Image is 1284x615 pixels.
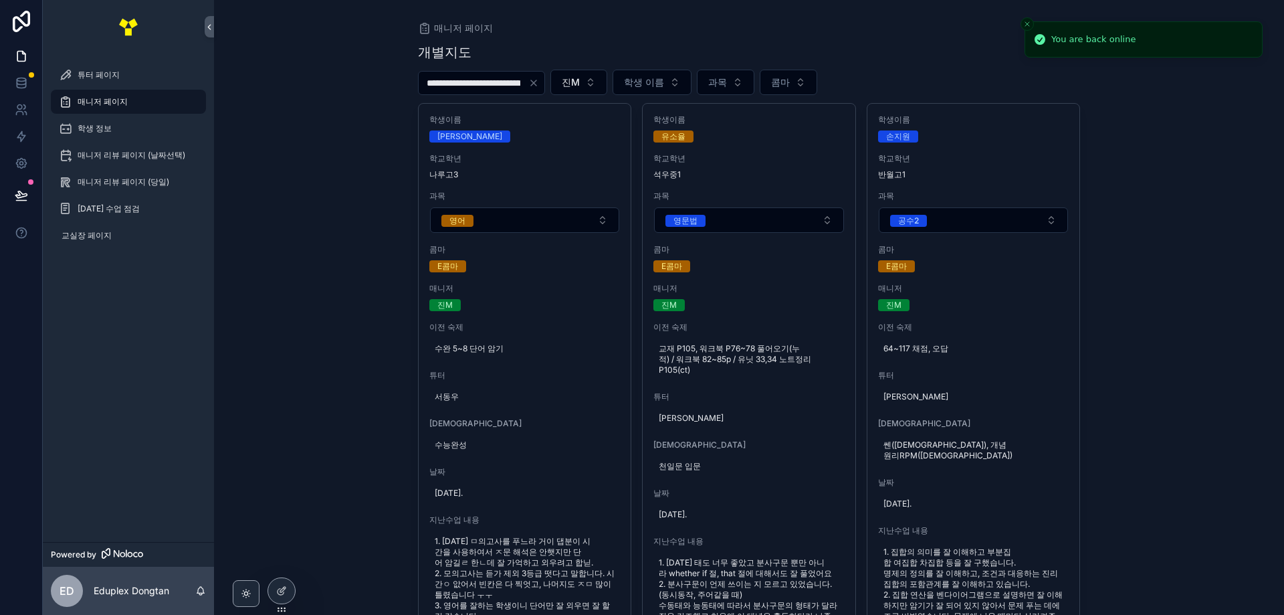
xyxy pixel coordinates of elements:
span: 이전 숙제 [429,322,621,333]
button: Close toast [1021,17,1034,31]
span: 튜터 [653,391,845,402]
span: 지난수업 내용 [429,515,621,525]
span: 반월고1 [878,169,1069,180]
span: 학생 정보 [78,123,112,134]
span: 콤마 [653,244,845,255]
div: 진M [886,299,901,311]
span: 과목 [429,191,621,201]
button: Select Button [760,70,817,95]
span: 교실장 페이지 [62,230,112,241]
span: 튜터 [429,370,621,381]
div: [PERSON_NAME] [437,130,502,143]
span: 수능완성 [435,440,615,450]
span: 과목 [878,191,1069,201]
div: 유소율 [661,130,685,143]
span: 매니저 페이지 [78,96,128,107]
a: 매니저 리뷰 페이지 (당일) [51,170,206,194]
span: 석우중1 [653,169,845,180]
span: [DEMOGRAPHIC_DATA] [878,418,1069,429]
span: 과목 [708,76,727,89]
p: Eduplex Dongtan [94,584,169,598]
span: 매니저 [653,283,845,294]
a: 매니저 페이지 [51,90,206,114]
span: [DEMOGRAPHIC_DATA] [429,418,621,429]
span: 콤마 [771,76,790,89]
span: 서동우 [435,391,615,402]
span: 학생이름 [429,114,621,125]
a: [DATE] 수업 점검 [51,197,206,221]
span: 매니저 [429,283,621,294]
button: Select Button [879,207,1069,233]
div: E콤마 [661,260,682,272]
span: 진M [562,76,580,89]
span: ED [60,583,74,599]
button: Select Button [654,207,844,233]
button: Select Button [613,70,691,95]
a: Powered by [43,542,214,567]
span: 64~117 채점, 오답 [883,343,1064,354]
span: 학교학년 [653,153,845,164]
span: 콤마 [878,244,1069,255]
span: 이전 숙제 [653,322,845,333]
button: Select Button [697,70,754,95]
span: 수완 5~8 단어 암기 [435,343,615,354]
span: [PERSON_NAME] [883,391,1064,402]
span: [DATE] 수업 점검 [78,203,140,214]
div: E콤마 [437,260,458,272]
span: [PERSON_NAME] [659,413,839,424]
h1: 개별지도 [418,43,471,62]
span: [DATE]. [435,488,615,499]
span: 매니저 리뷰 페이지 (날짜선택) [78,150,185,161]
div: You are back online [1051,33,1136,46]
span: 콤마 [429,244,621,255]
span: 쎈([DEMOGRAPHIC_DATA]), 개념원리RPM([DEMOGRAPHIC_DATA]) [883,440,1064,461]
a: 학생 정보 [51,116,206,141]
span: 학생이름 [878,114,1069,125]
span: 매니저 페이지 [434,21,493,35]
span: 날짜 [653,488,845,499]
a: 매니저 페이지 [418,21,493,35]
img: App logo [118,16,139,37]
span: 천일문 입문 [659,461,839,472]
span: [DATE]. [659,509,839,520]
span: 나루고3 [429,169,621,180]
span: [DATE]. [883,499,1064,509]
div: scrollable content [43,54,214,265]
div: 진M [661,299,677,311]
span: 과목 [653,191,845,201]
div: E콤마 [886,260,907,272]
a: 매니저 리뷰 페이지 (날짜선택) [51,143,206,167]
button: Select Button [550,70,607,95]
span: 매니저 리뷰 페이지 (당일) [78,177,169,187]
span: [DEMOGRAPHIC_DATA] [653,440,845,450]
span: 날짜 [429,466,621,477]
span: 날짜 [878,477,1069,488]
span: 튜터 페이지 [78,70,120,80]
span: 학교학년 [878,153,1069,164]
div: 영문법 [673,215,698,227]
span: 지난수업 내용 [878,525,1069,536]
span: 튜터 [878,370,1069,381]
div: 손지원 [886,130,910,143]
span: 지난수업 내용 [653,536,845,547]
a: 튜터 페이지 [51,63,206,87]
span: 학교학년 [429,153,621,164]
div: 공수2 [898,215,919,227]
span: 학생이름 [653,114,845,125]
span: Powered by [51,549,96,560]
span: 교재 P105, 워크북 P76~78 풀어오기(누적) / 워크북 82~85p / 유닛 33,34 노트정리 P105(ct) [659,343,839,375]
span: 학생 이름 [624,76,664,89]
div: 영어 [449,215,465,227]
span: 매니저 [878,283,1069,294]
a: 교실장 페이지 [51,224,206,248]
div: 진M [437,299,453,311]
span: 이전 숙제 [878,322,1069,333]
button: Clear [528,78,544,88]
button: Select Button [430,207,620,233]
